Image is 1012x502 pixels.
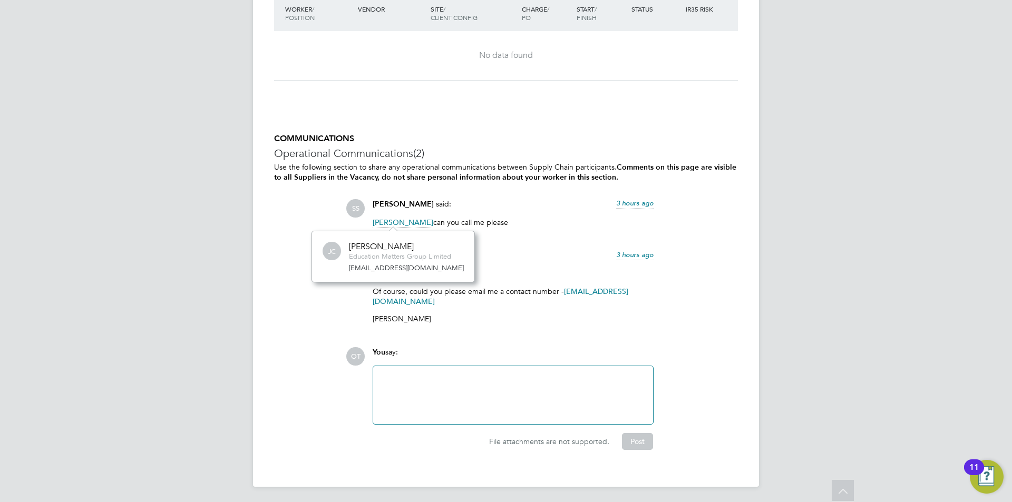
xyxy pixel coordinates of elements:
b: Comments on this page are visible to all Suppliers in the Vacancy, do not share personal informat... [274,163,736,182]
p: Hi [PERSON_NAME], [373,269,654,279]
h5: COMMUNICATIONS [274,133,738,144]
p: can you call me please [373,218,654,227]
span: 3 hours ago [616,199,654,208]
span: (2) [413,146,424,160]
a: [EMAIL_ADDRESS][DOMAIN_NAME] [349,263,464,272]
button: Post [622,433,653,450]
span: File attachments are not supported. [489,437,609,446]
span: / Position [285,5,315,22]
span: SS [346,199,365,218]
h3: Operational Communications [274,146,738,160]
span: JC [323,242,341,261]
span: [PERSON_NAME] [373,218,433,228]
span: / Finish [577,5,597,22]
span: [PERSON_NAME] [373,200,434,209]
span: / Client Config [431,5,478,22]
p: [PERSON_NAME] [373,314,654,323]
div: [PERSON_NAME] [349,241,451,252]
span: OT [346,347,365,366]
div: say: [373,347,654,366]
p: Use the following section to share any operational communications between Supply Chain participants. [274,162,738,182]
span: 3 hours ago [616,250,654,259]
div: 11 [969,467,979,481]
p: Of course, could you please email me a contact number - [373,287,654,306]
span: said: [436,199,451,209]
div: Education Matters Group Limited [349,252,451,261]
button: Open Resource Center, 11 new notifications [970,460,1004,494]
span: You [373,348,385,357]
span: / PO [522,5,549,22]
a: [EMAIL_ADDRESS][DOMAIN_NAME] [373,287,628,306]
div: No data found [285,50,727,61]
